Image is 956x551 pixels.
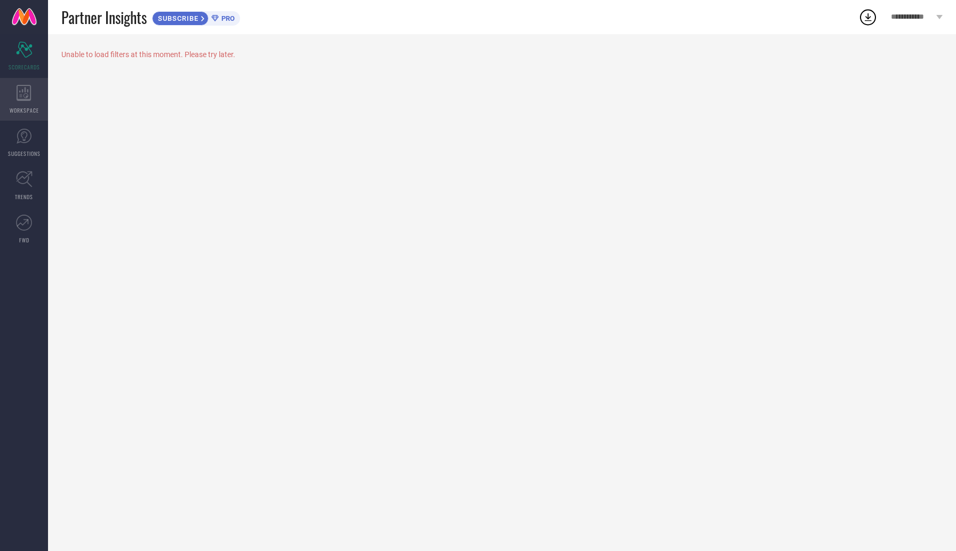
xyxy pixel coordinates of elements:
div: Open download list [858,7,878,27]
a: SUBSCRIBEPRO [152,9,240,26]
span: PRO [219,14,235,22]
span: SUBSCRIBE [153,14,201,22]
span: SCORECARDS [9,63,40,71]
span: TRENDS [15,193,33,201]
span: SUGGESTIONS [8,149,41,158]
span: Partner Insights [61,6,147,28]
span: WORKSPACE [10,106,39,114]
div: Unable to load filters at this moment. Please try later. [61,50,943,59]
span: FWD [19,236,29,244]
